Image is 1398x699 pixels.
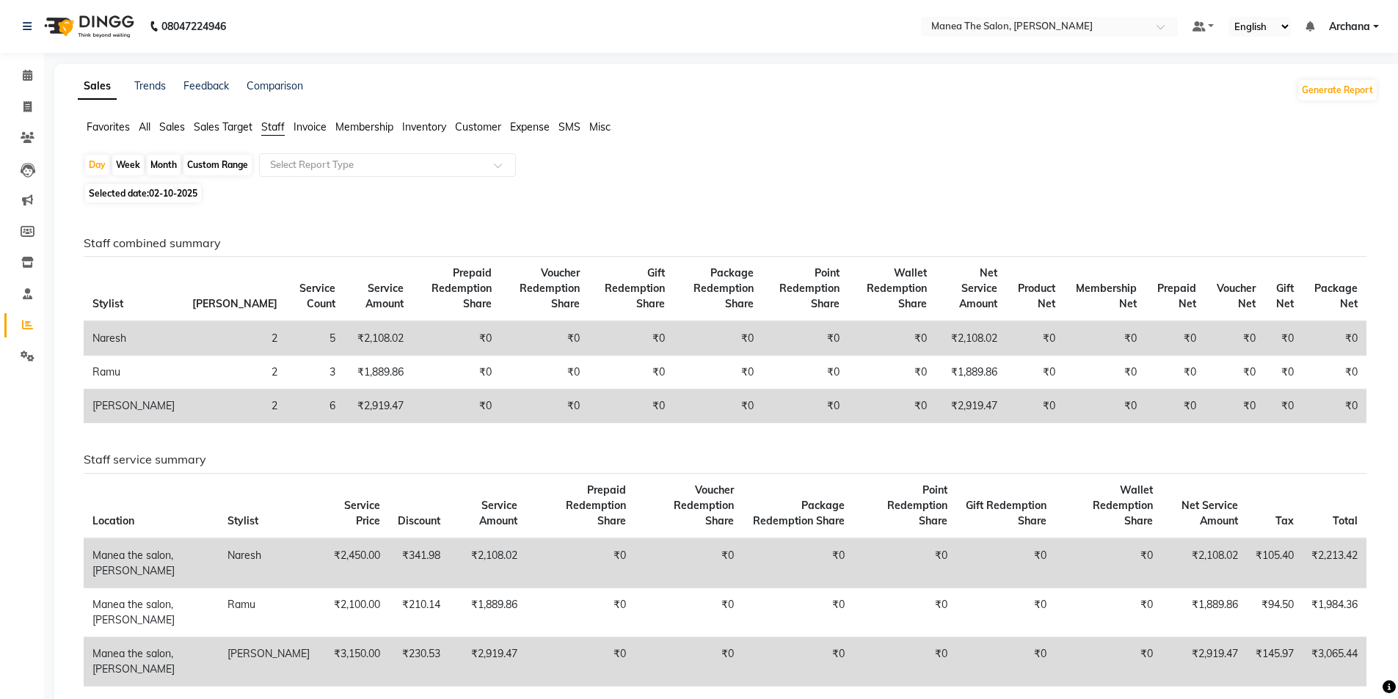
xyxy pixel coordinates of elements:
[848,389,936,423] td: ₹0
[526,588,635,637] td: ₹0
[183,321,286,356] td: 2
[1264,389,1303,423] td: ₹0
[635,538,743,588] td: ₹0
[183,155,252,175] div: Custom Range
[693,266,754,310] span: Package Redemption Share
[344,389,412,423] td: ₹2,919.47
[1093,483,1153,527] span: Wallet Redemption Share
[1217,282,1256,310] span: Voucher Net
[159,120,185,133] span: Sales
[192,297,277,310] span: [PERSON_NAME]
[743,637,853,686] td: ₹0
[412,389,500,423] td: ₹0
[344,499,380,527] span: Service Price
[674,356,762,389] td: ₹0
[389,588,449,637] td: ₹210.14
[589,321,674,356] td: ₹0
[1146,389,1205,423] td: ₹0
[510,120,550,133] span: Expense
[956,538,1056,588] td: ₹0
[1303,356,1366,389] td: ₹0
[1205,321,1264,356] td: ₹0
[848,321,936,356] td: ₹0
[589,120,611,133] span: Misc
[1314,282,1358,310] span: Package Net
[500,389,589,423] td: ₹0
[635,588,743,637] td: ₹0
[84,538,219,588] td: Manea the salon, [PERSON_NAME]
[1076,282,1137,310] span: Membership Net
[92,514,134,527] span: Location
[936,321,1007,356] td: ₹2,108.02
[762,389,848,423] td: ₹0
[1064,389,1146,423] td: ₹0
[520,266,580,310] span: Voucher Redemption Share
[1182,499,1238,527] span: Net Service Amount
[762,356,848,389] td: ₹0
[853,637,956,686] td: ₹0
[85,155,109,175] div: Day
[449,637,526,686] td: ₹2,919.47
[674,389,762,423] td: ₹0
[635,637,743,686] td: ₹0
[294,120,327,133] span: Invoice
[1329,19,1370,34] span: Archana
[1162,588,1247,637] td: ₹1,889.86
[566,483,626,527] span: Prepaid Redemption Share
[1018,282,1055,310] span: Product Net
[1303,389,1366,423] td: ₹0
[344,321,412,356] td: ₹2,108.02
[526,637,635,686] td: ₹0
[299,282,335,310] span: Service Count
[449,588,526,637] td: ₹1,889.86
[84,588,219,637] td: Manea the salon, [PERSON_NAME]
[389,637,449,686] td: ₹230.53
[936,356,1007,389] td: ₹1,889.86
[1205,356,1264,389] td: ₹0
[84,453,1366,466] h6: Staff service summary
[318,588,390,637] td: ₹2,100.00
[134,79,166,92] a: Trends
[112,155,144,175] div: Week
[398,514,440,527] span: Discount
[589,356,674,389] td: ₹0
[479,499,517,527] span: Service Amount
[1303,321,1366,356] td: ₹0
[526,538,635,588] td: ₹0
[318,538,390,588] td: ₹2,450.00
[558,120,580,133] span: SMS
[1298,80,1377,100] button: Generate Report
[1247,588,1303,637] td: ₹94.50
[219,588,318,637] td: Ramu
[956,637,1056,686] td: ₹0
[1157,282,1196,310] span: Prepaid Net
[500,321,589,356] td: ₹0
[1146,356,1205,389] td: ₹0
[183,389,286,423] td: 2
[87,120,130,133] span: Favorites
[605,266,665,310] span: Gift Redemption Share
[1055,588,1161,637] td: ₹0
[867,266,927,310] span: Wallet Redemption Share
[1333,514,1358,527] span: Total
[1006,389,1064,423] td: ₹0
[286,356,344,389] td: 3
[389,538,449,588] td: ₹341.98
[286,321,344,356] td: 5
[853,588,956,637] td: ₹0
[1247,637,1303,686] td: ₹145.97
[183,79,229,92] a: Feedback
[674,483,734,527] span: Voucher Redemption Share
[449,538,526,588] td: ₹2,108.02
[589,389,674,423] td: ₹0
[84,356,183,389] td: Ramu
[1303,637,1366,686] td: ₹3,065.44
[1276,282,1294,310] span: Gift Net
[1146,321,1205,356] td: ₹0
[85,184,201,202] span: Selected date:
[92,297,123,310] span: Stylist
[1055,538,1161,588] td: ₹0
[1264,321,1303,356] td: ₹0
[779,266,840,310] span: Point Redemption Share
[1055,637,1161,686] td: ₹0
